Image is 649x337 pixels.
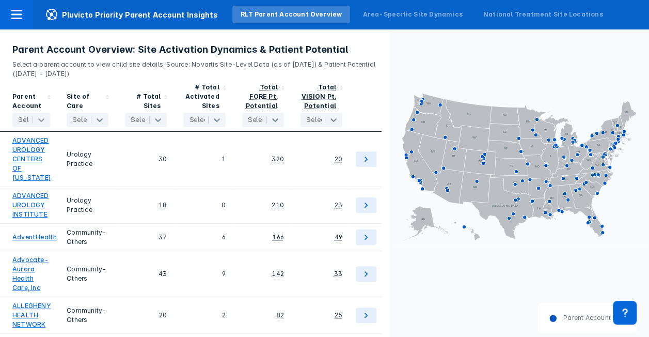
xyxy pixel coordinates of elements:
[183,301,225,329] div: 2
[12,56,377,79] p: Select a parent account to view child site details. Source: Novartis Site-Level Data (as of [DATE...
[241,10,342,19] div: RLT Parent Account Overview
[175,79,233,132] div: Sort
[12,255,50,293] a: Advocate-Aurora Health Care, Inc
[475,6,611,23] a: National Treatment Site Locations
[557,313,622,323] dd: Parent Account HQ
[272,155,284,164] div: 320
[335,233,342,242] div: 49
[362,10,462,19] div: Area-Specific Site Dynamics
[67,136,108,182] div: Urology Practice
[12,92,44,111] div: Parent Account
[272,233,284,242] div: 166
[67,301,108,329] div: Community-Others
[335,201,342,210] div: 23
[483,10,603,19] div: National Treatment Site Locations
[12,191,50,219] a: ADVANCED UROLOGY INSTITUTE
[58,79,117,132] div: Sort
[234,79,292,132] div: Sort
[302,83,336,110] div: Total VISION Pt. Potential
[125,301,167,329] div: 20
[272,269,284,279] div: 142
[335,155,342,164] div: 20
[272,201,284,210] div: 210
[354,6,470,23] a: Area-Specific Site Dynamics
[125,255,167,293] div: 43
[12,136,51,182] a: ADVANCED UROLOGY CENTERS OF [US_STATE]
[125,136,167,182] div: 30
[183,83,219,111] div: # Total Activated Sites
[67,191,108,219] div: Urology Practice
[67,92,102,111] div: Site of Care
[12,233,57,242] a: AdventHealth
[125,191,167,219] div: 18
[246,83,278,110] div: Total FORE Pt. Potential
[183,136,225,182] div: 1
[125,228,167,247] div: 37
[613,301,637,325] div: Contact Support
[292,79,351,132] div: Sort
[334,269,342,279] div: 33
[67,255,108,293] div: Community-Others
[232,6,350,23] a: RLT Parent Account Overview
[12,43,377,56] h3: Parent Account Overview: Site Activation Dynamics & Patient Potential
[33,8,230,21] span: Pluvicto Priority Parent Account Insights
[117,79,175,132] div: Sort
[12,301,51,329] a: ALLEGHENY HEALTH NETWORK
[125,92,161,111] div: # Total Sites
[183,191,225,219] div: 0
[276,311,283,320] div: 82
[183,228,225,247] div: 6
[67,228,108,247] div: Community-Others
[183,255,225,293] div: 9
[335,311,342,320] div: 25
